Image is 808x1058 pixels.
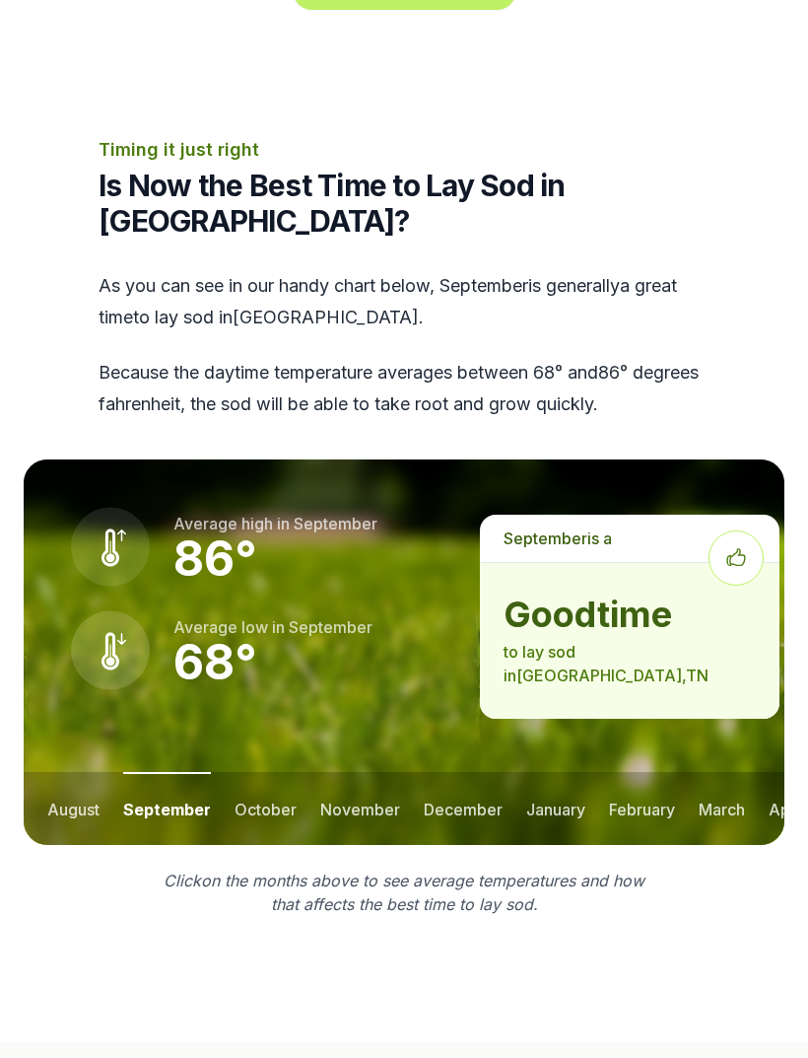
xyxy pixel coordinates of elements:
[173,615,372,639] p: Average low in
[173,512,377,535] p: Average high in
[99,357,709,420] p: Because the daytime temperature averages between 68 ° and 86 ° degrees fahrenheit, the sod will b...
[439,275,528,296] span: september
[47,772,100,845] button: august
[173,633,257,691] strong: 68 °
[152,869,656,916] p: Click on the months above to see average temperatures and how that affects the best time to lay sod.
[99,270,709,420] div: As you can see in our handy chart below, is generally a great time to lay sod in [GEOGRAPHIC_DATA] .
[320,772,400,845] button: november
[173,529,257,588] strong: 86 °
[769,772,804,845] button: april
[99,136,709,164] p: Timing it just right
[424,772,503,845] button: december
[504,595,756,634] strong: good time
[294,514,377,533] span: september
[526,772,585,845] button: january
[289,617,372,637] span: september
[123,772,211,845] button: september
[699,772,745,845] button: march
[504,640,756,687] p: to lay sod in [GEOGRAPHIC_DATA] , TN
[480,515,779,562] p: is a
[99,168,709,239] h2: Is Now the Best Time to Lay Sod in [GEOGRAPHIC_DATA]?
[609,772,675,845] button: february
[504,529,587,548] span: september
[235,772,297,845] button: october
